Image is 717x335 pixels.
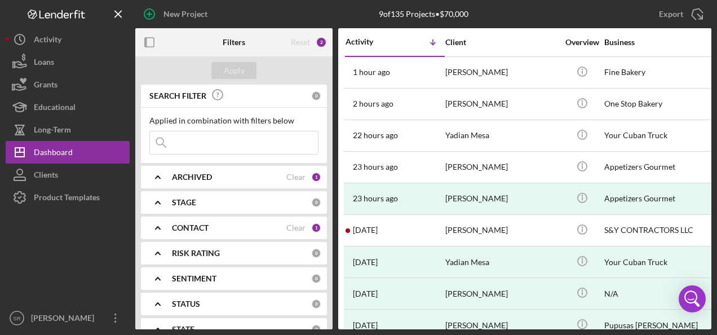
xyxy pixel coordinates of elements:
b: Filters [223,38,245,47]
div: Clients [34,164,58,189]
div: 0 [311,299,321,309]
div: 1 [311,223,321,233]
div: Open Intercom Messenger [679,285,706,312]
time: 2025-08-13 20:55 [353,131,398,140]
div: Product Templates [34,186,100,211]
div: Loans [34,51,54,76]
button: Long-Term [6,118,130,141]
b: CONTACT [172,223,209,232]
time: 2025-08-07 17:24 [353,258,378,267]
div: Business [604,38,717,47]
div: Dashboard [34,141,73,166]
div: One Stop Bakery [604,89,717,119]
time: 2025-07-16 02:37 [353,321,378,330]
div: [PERSON_NAME] [28,307,101,332]
div: Apply [224,62,245,79]
div: Your Cuban Truck [604,247,717,277]
div: 0 [311,248,321,258]
button: Grants [6,73,130,96]
div: 9 of 135 Projects • $70,000 [379,10,468,19]
div: [PERSON_NAME] [445,152,558,182]
div: Long-Term [34,118,71,144]
time: 2025-08-13 17:16 [353,226,378,235]
div: Yadian Mesa [445,121,558,151]
time: 2025-07-18 02:44 [353,289,378,298]
div: Applied in combination with filters below [149,116,318,125]
div: Client [445,38,558,47]
button: Product Templates [6,186,130,209]
div: 0 [311,91,321,101]
b: STATUS [172,299,200,308]
div: [PERSON_NAME] [445,89,558,119]
div: Overview [561,38,603,47]
b: ARCHIVED [172,173,212,182]
time: 2025-08-13 19:23 [353,194,398,203]
button: Export [648,3,711,25]
button: Loans [6,51,130,73]
div: 0 [311,197,321,208]
div: Clear [286,223,306,232]
b: SENTIMENT [172,274,216,283]
div: New Project [163,3,207,25]
time: 2025-08-13 19:46 [353,162,398,171]
button: Educational [6,96,130,118]
button: SR[PERSON_NAME] [6,307,130,329]
div: Reset [291,38,310,47]
button: Dashboard [6,141,130,164]
button: Clients [6,164,130,186]
div: 2 [316,37,327,48]
div: Grants [34,73,57,99]
div: [PERSON_NAME] [445,279,558,308]
div: Your Cuban Truck [604,121,717,151]
button: Apply [211,62,256,79]
div: [PERSON_NAME] [445,215,558,245]
b: STATE [172,325,194,334]
div: Educational [34,96,76,121]
button: Activity [6,28,130,51]
div: Appetizers Gourmet [604,184,717,214]
time: 2025-08-14 17:25 [353,68,390,77]
div: 0 [311,324,321,334]
div: N/A [604,279,717,308]
div: S&Y CONTRACTORS LLC [604,215,717,245]
div: [PERSON_NAME] [445,184,558,214]
div: [PERSON_NAME] [445,58,558,87]
time: 2025-08-14 16:34 [353,99,393,108]
div: Activity [346,37,395,46]
div: Yadian Mesa [445,247,558,277]
b: STAGE [172,198,196,207]
div: Clear [286,173,306,182]
div: Appetizers Gourmet [604,152,717,182]
div: 0 [311,274,321,284]
text: SR [13,315,20,321]
b: RISK RATING [172,249,220,258]
button: New Project [135,3,219,25]
b: SEARCH FILTER [149,91,206,100]
div: Fine Bakery [604,58,717,87]
div: Activity [34,28,61,54]
div: Export [659,3,683,25]
div: 1 [311,172,321,182]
